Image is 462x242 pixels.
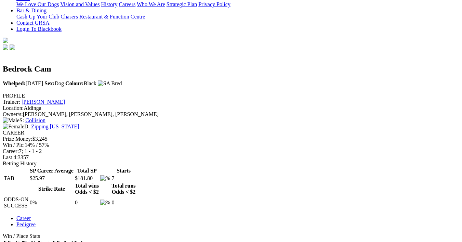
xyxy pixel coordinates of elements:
div: Aldinga [3,105,454,111]
a: Collision [25,117,45,123]
h2: Bedrock Cam [3,64,454,74]
a: Vision and Values [60,1,100,7]
a: Bar & Dining [16,8,47,13]
div: Betting History [3,161,454,167]
th: SP Career Average [29,167,74,174]
img: Female [3,124,24,130]
td: ODDS-ON SUCCESS [3,196,29,209]
td: TAB [3,175,29,182]
td: 7 [111,175,136,182]
span: Location: [3,105,24,111]
td: 0 [111,196,136,209]
div: 14% / 57% [3,142,454,148]
td: 0 [75,196,99,209]
a: History [101,1,117,7]
span: Black [65,80,96,86]
span: D: [3,124,30,129]
div: $3,245 [3,136,454,142]
div: Bar & Dining [16,14,454,20]
a: Contact GRSA [16,20,49,26]
td: $25.97 [29,175,74,182]
a: Login To Blackbook [16,26,62,32]
img: facebook.svg [3,44,8,50]
span: Last 4: [3,154,18,160]
a: Who We Are [137,1,165,7]
span: S: [3,117,24,123]
span: Career: [3,148,19,154]
a: Careers [119,1,135,7]
div: [PERSON_NAME], [PERSON_NAME], [PERSON_NAME] [3,111,454,117]
span: Trainer: [3,99,20,105]
img: twitter.svg [10,44,15,50]
th: Total wins Odds < $2 [75,182,99,195]
th: Total SP [75,167,99,174]
div: CAREER [3,130,454,136]
a: Chasers Restaurant & Function Centre [61,14,145,20]
a: Privacy Policy [198,1,230,7]
span: Prize Money: [3,136,32,142]
img: SA Bred [98,80,122,87]
th: Strike Rate [29,182,74,195]
span: Dog [44,80,64,86]
div: About [16,1,454,8]
th: Starts [111,167,136,174]
div: PROFILE [3,93,454,99]
a: Zipping [US_STATE] [31,124,79,129]
div: 7; 1 - 1 - 2 [3,148,454,154]
a: Strategic Plan [167,1,197,7]
a: [PERSON_NAME] [22,99,65,105]
img: logo-grsa-white.png [3,38,8,43]
div: Win / Place Stats [3,233,454,239]
a: We Love Our Dogs [16,1,59,7]
img: % [100,175,110,181]
th: Total runs Odds < $2 [111,182,136,195]
img: % [100,200,110,206]
div: 3357 [3,154,454,161]
img: Male [3,117,19,124]
a: Cash Up Your Club [16,14,59,20]
a: Career [16,215,31,221]
td: $181.80 [75,175,99,182]
b: Whelped: [3,80,26,86]
b: Colour: [65,80,83,86]
td: 0% [29,196,74,209]
span: Win / Plc: [3,142,25,148]
span: [DATE] [3,80,43,86]
b: Sex: [44,80,54,86]
a: Pedigree [16,221,36,227]
span: Owner/s: [3,111,23,117]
